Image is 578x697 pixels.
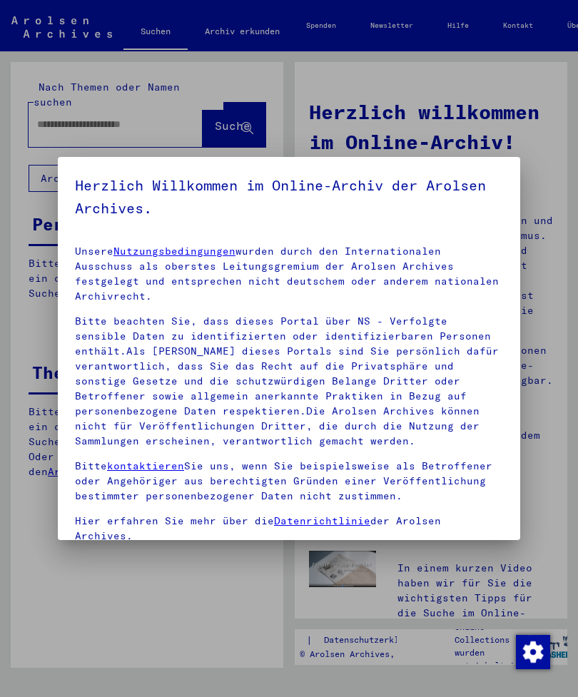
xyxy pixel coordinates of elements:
[107,459,184,472] a: kontaktieren
[515,634,549,668] div: Zustimmung ändern
[75,514,503,544] p: Hier erfahren Sie mehr über die der Arolsen Archives.
[516,635,550,669] img: Zustimmung ändern
[75,174,503,220] h5: Herzlich Willkommen im Online-Archiv der Arolsen Archives.
[113,245,235,258] a: Nutzungsbedingungen
[75,314,503,449] p: Bitte beachten Sie, dass dieses Portal über NS - Verfolgte sensible Daten zu identifizierten oder...
[274,514,370,527] a: Datenrichtlinie
[75,244,503,304] p: Unsere wurden durch den Internationalen Ausschuss als oberstes Leitungsgremium der Arolsen Archiv...
[75,459,503,504] p: Bitte Sie uns, wenn Sie beispielsweise als Betroffener oder Angehöriger aus berechtigten Gründen ...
